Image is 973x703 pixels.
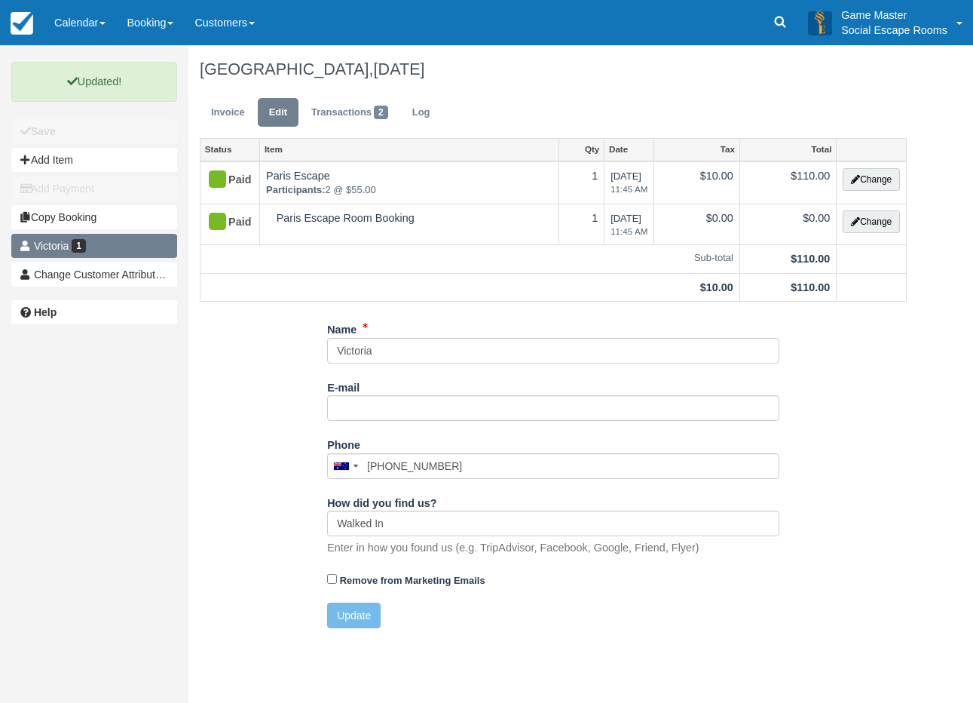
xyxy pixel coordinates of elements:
a: Log [401,98,442,127]
strong: Remove from Marketing Emails [340,575,485,586]
button: Save [11,119,177,143]
a: Help [11,300,177,324]
p: Game Master [841,8,947,23]
p: Updated! [11,62,177,102]
img: A3 [808,11,832,35]
a: Status [200,139,259,160]
a: Tax [654,139,739,160]
span: 2 [374,106,388,119]
td: $110.00 [739,161,836,204]
button: Add Payment [11,177,177,201]
img: checkfront-main-nav-mini-logo.png [11,12,33,35]
label: How did you find us? [327,490,437,511]
div: Paid [207,168,240,192]
div: Australia: +61 [328,454,363,478]
label: E-mail [327,375,360,396]
td: $10.00 [654,161,739,204]
p: Social Escape Rooms [841,23,947,38]
b: Save [31,125,56,137]
em: 11:45 AM [610,183,647,196]
a: Victoria 1 [11,234,177,258]
a: Item [260,139,558,160]
td: 1 [559,204,604,244]
strong: $110.00 [791,281,830,293]
strong: $110.00 [791,253,830,265]
em: 2 @ $55.00 [266,183,552,198]
td: $0.00 [739,204,836,244]
span: Change Customer Attribution [34,269,170,281]
a: Invoice [200,98,256,127]
label: Name [327,317,356,338]
a: Total [740,139,836,160]
a: Date [604,139,653,160]
button: Update [327,603,381,628]
button: Change [843,210,900,233]
a: Transactions2 [300,98,399,127]
em: 11:45 AM [610,226,647,238]
button: Copy Booking [11,205,177,229]
td: Paris Escape Room Booking [260,204,559,244]
button: Change Customer Attribution [11,262,177,287]
label: Phone [327,432,360,453]
span: [DATE] [374,60,425,78]
input: Remove from Marketing Emails [327,574,337,584]
p: Enter in how you found us (e.g. TripAdvisor, Facebook, Google, Friend, Flyer) [327,540,699,556]
td: Paris Escape [260,161,559,204]
span: [DATE] [610,170,647,196]
strong: Participants [266,184,325,195]
button: Add Item [11,148,177,172]
span: 1 [72,239,86,253]
td: 1 [559,161,604,204]
a: Qty [559,139,604,160]
td: $0.00 [654,204,739,244]
strong: $10.00 [700,281,733,293]
b: Help [34,306,57,318]
a: Edit [258,98,298,127]
div: Paid [207,210,240,235]
h1: [GEOGRAPHIC_DATA], [200,60,907,78]
em: Sub-total [207,251,733,266]
span: Victoria [34,240,69,252]
button: Change [843,168,900,191]
span: [DATE] [610,213,647,238]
